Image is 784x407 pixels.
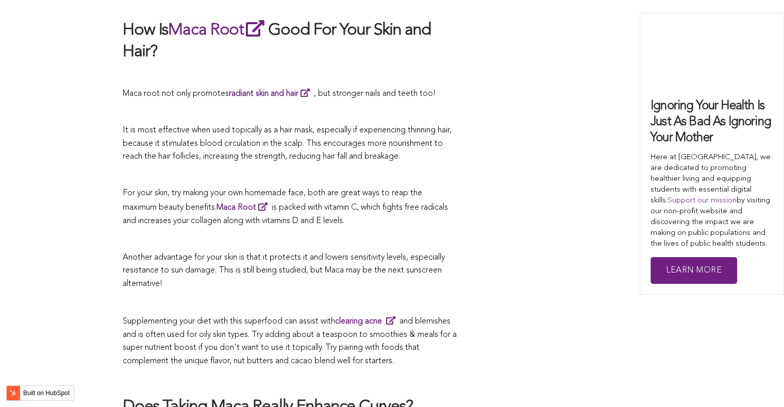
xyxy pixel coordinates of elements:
button: Built on HubSpot [6,385,74,401]
span: Another advantage for your skin is that it protects it and lowers sensitivity levels, especially ... [123,253,445,288]
span: Maca Root [216,203,256,212]
a: radiant skin and hair [229,90,314,98]
a: Learn More [650,257,737,284]
img: HubSpot sprocket logo [7,387,19,399]
span: is packed with vitamin C, which fights free radicals and increases your collagen along with vitam... [123,203,448,225]
span: It is most effective when used topically as a hair mask, especially if experiencing thinning hair... [123,126,452,161]
label: Built on HubSpot [19,386,74,400]
h2: How Is Good For Your Skin and Hair? [123,18,458,63]
a: Maca Root [216,203,272,212]
span: Maca root not only promotes , but stronger nails and teeth too! [123,90,436,98]
a: clearing acne [335,317,399,326]
iframe: Chat Widget [732,358,784,407]
span: Supplementing your diet with this superfood can assist with and blemishes and is often used for o... [123,317,457,365]
strong: clearing acne [335,317,382,326]
a: Maca Root [168,22,268,39]
span: For your skin, try making your own homemade face, both are great ways to reap the maximum beauty ... [123,189,422,212]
